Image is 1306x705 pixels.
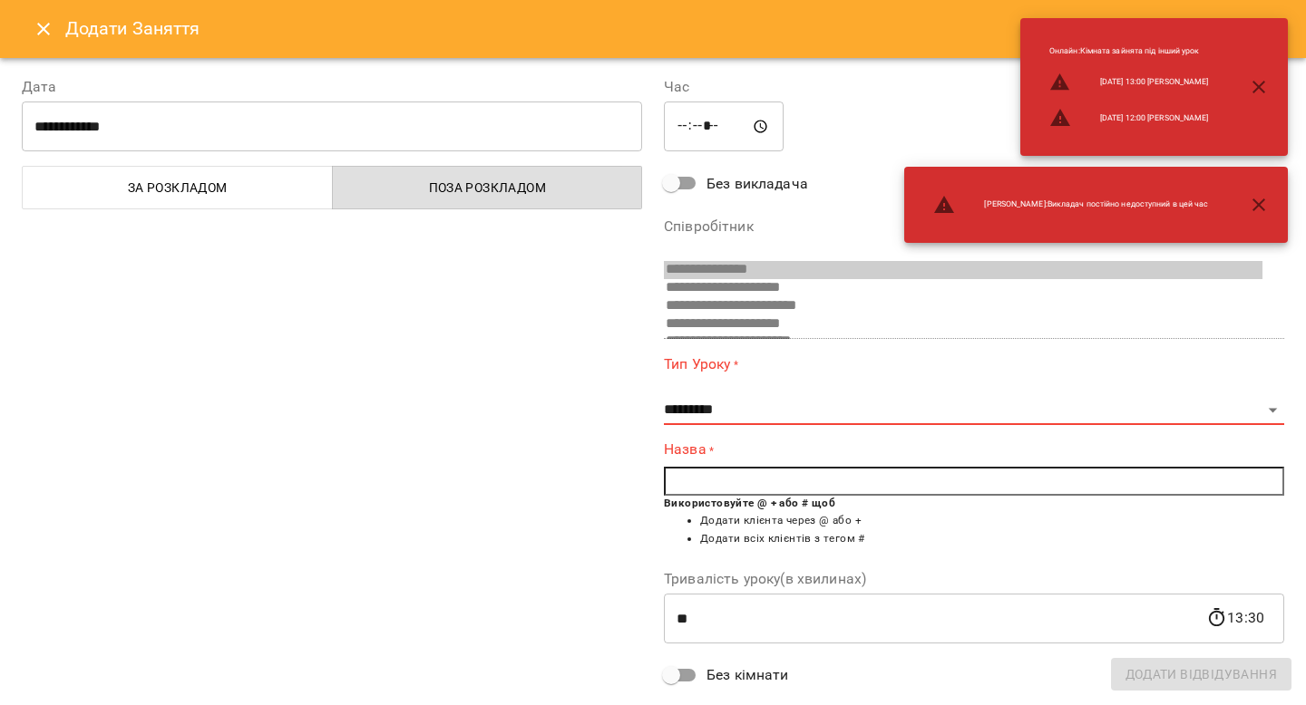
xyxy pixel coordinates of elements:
li: Онлайн : Кімната зайнята під інший урок [1035,38,1223,64]
span: Без кімнати [707,664,789,686]
li: [PERSON_NAME] : Викладач постійно недоступний в цей час [919,187,1223,223]
span: Поза розкладом [344,177,632,198]
label: Співробітник [664,219,1284,234]
li: [DATE] 12:00 [PERSON_NAME] [1035,100,1223,136]
li: Додати клієнта через @ або + [700,512,1284,530]
h6: Додати Заняття [65,14,1284,43]
label: Дата [22,80,642,94]
b: Використовуйте @ + або # щоб [664,497,835,509]
li: Додати всіх клієнтів з тегом # [700,530,1284,548]
span: Без викладача [707,173,808,195]
button: Поза розкладом [332,166,643,209]
label: Час [664,80,1284,94]
span: За розкладом [34,177,322,198]
button: За розкладом [22,166,333,209]
label: Тип Уроку [664,353,1284,374]
label: Назва [664,439,1284,460]
li: [DATE] 13:00 [PERSON_NAME] [1035,64,1223,101]
button: Close [22,7,65,51]
label: Тривалість уроку(в хвилинах) [664,572,1284,586]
